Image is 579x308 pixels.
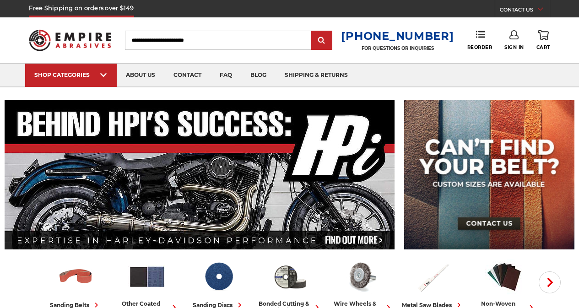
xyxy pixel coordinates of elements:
[467,30,492,50] a: Reorder
[117,64,164,87] a: about us
[500,5,550,17] a: CONTACT US
[342,258,380,296] img: Wire Wheels & Brushes
[241,64,276,87] a: blog
[5,100,395,249] img: Banner for an interview featuring Horsepower Inc who makes Harley performance upgrades featured o...
[211,64,241,87] a: faq
[128,258,166,296] img: Other Coated Abrasives
[276,64,357,87] a: shipping & returns
[404,100,574,249] img: promo banner for custom belts.
[539,271,561,293] button: Next
[34,71,108,78] div: SHOP CATEGORIES
[536,44,550,50] span: Cart
[57,258,95,296] img: Sanding Belts
[341,45,454,51] p: FOR QUESTIONS OR INQUIRIES
[313,32,331,50] input: Submit
[467,44,492,50] span: Reorder
[29,24,111,56] img: Empire Abrasives
[164,64,211,87] a: contact
[536,30,550,50] a: Cart
[200,258,238,296] img: Sanding Discs
[485,258,523,296] img: Non-woven Abrasives
[341,29,454,43] a: [PHONE_NUMBER]
[414,258,452,296] img: Metal Saw Blades
[271,258,309,296] img: Bonded Cutting & Grinding
[504,44,524,50] span: Sign In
